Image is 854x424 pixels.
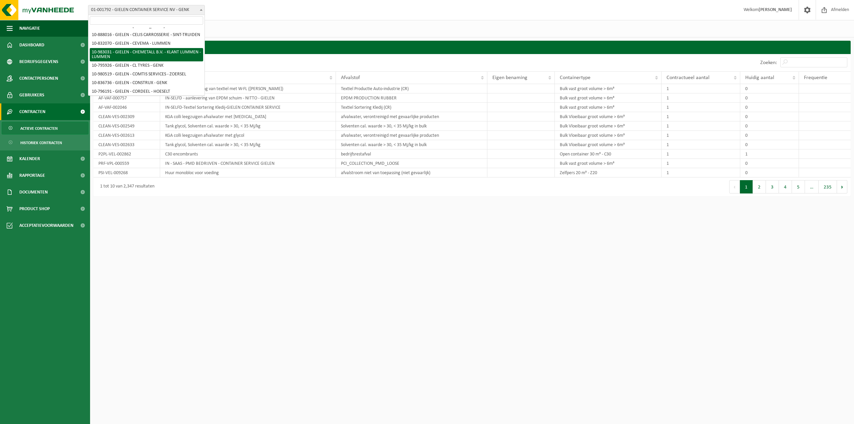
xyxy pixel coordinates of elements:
[837,180,847,193] button: Next
[740,149,799,159] td: 1
[2,136,88,149] a: Historiek contracten
[160,84,336,93] td: IN-SELFD - Aanlevering van textiel met W-FL ([PERSON_NAME])
[19,53,58,70] span: Bedrijfsgegevens
[336,149,487,159] td: bedrijfsrestafval
[753,180,766,193] button: 2
[93,131,160,140] td: CLEAN-VES-002613
[819,180,837,193] button: 235
[19,20,40,37] span: Navigatie
[336,121,487,131] td: Solventen cal. waarde > 30, < 35 Mj/kg in bulk
[90,79,203,87] li: 10-836736 - GIELEN - CONSTRUX - GENK
[779,180,792,193] button: 4
[19,103,45,120] span: Contracten
[662,103,740,112] td: 1
[662,84,740,93] td: 1
[19,184,48,200] span: Documenten
[160,112,336,121] td: KGA colli leegzuigen afvalwater met [MEDICAL_DATA]
[740,131,799,140] td: 0
[160,140,336,149] td: Tank glycol, Solventen cal. waarde > 30, < 35 Mj/kg
[555,131,662,140] td: Bulk Vloeibaar groot volume > 6m³
[662,121,740,131] td: 1
[729,180,740,193] button: Previous
[740,121,799,131] td: 0
[19,167,45,184] span: Rapportage
[555,112,662,121] td: Bulk Vloeibaar groot volume > 6m³
[93,140,160,149] td: CLEAN-VES-002633
[97,181,154,193] div: 1 tot 10 van 2,347 resultaten
[19,217,73,234] span: Acceptatievoorwaarden
[90,87,203,96] li: 10-796191 - GIELEN - CORDEEL - HOESELT
[90,61,203,70] li: 10-795926 - GIELEN - CL TYRES - GENK
[90,48,203,61] li: 10-983031 - GIELEN - CHEMETALL B.V. - KLANT LUMMEN - LUMMEN
[662,159,740,168] td: 1
[766,180,779,193] button: 3
[336,112,487,121] td: afvalwater, verontreinigd met gevaarlijke producten
[740,159,799,168] td: 0
[160,168,336,177] td: Huur monobloc voor voeding
[160,159,336,168] td: IN - SAAS - PMD BEDRIJVEN - CONTAINER SERVICE GIELEN
[555,84,662,93] td: Bulk vast groot volume > 6m³
[93,121,160,131] td: CLEAN-VES-002549
[555,93,662,103] td: Bulk vast groot volume > 6m³
[93,159,160,168] td: PRF-VPL-000559
[805,180,819,193] span: …
[662,149,740,159] td: 1
[492,75,527,80] span: Eigen benaming
[740,180,753,193] button: 1
[88,5,204,15] span: 01-001792 - GIELEN CONTAINER SERVICE NV - GENK
[341,75,360,80] span: Afvalstof
[336,103,487,112] td: Textiel Sortering Kledij (CR)
[93,41,851,54] h2: Contracten
[160,103,336,112] td: IN-SELFD-Textiel Sortering Kledij-GIELEN CONTAINER SERVICE
[759,7,792,12] strong: [PERSON_NAME]
[555,159,662,168] td: Bulk vast groot volume > 6m³
[555,140,662,149] td: Bulk Vloeibaar groot volume > 6m³
[88,5,205,15] span: 01-001792 - GIELEN CONTAINER SERVICE NV - GENK
[740,168,799,177] td: 0
[560,75,590,80] span: Containertype
[93,168,160,177] td: PSI-VEL-009268
[160,131,336,140] td: KGA colli leegzuigen afvalwater met glycol
[336,131,487,140] td: afvalwater, verontreinigd met gevaarlijke producten
[19,37,44,53] span: Dashboard
[336,159,487,168] td: PCI_COLLECTION_PMD_LOOSE
[804,75,827,80] span: Frequentie
[555,168,662,177] td: Zelfpers 20 m³ - Z20
[555,103,662,112] td: Bulk vast groot volume > 6m³
[760,60,777,65] label: Zoeken:
[2,122,88,134] a: Actieve contracten
[740,93,799,103] td: 0
[662,93,740,103] td: 1
[336,93,487,103] td: EPDM PRODUCTION RUBBER
[740,103,799,112] td: 0
[160,121,336,131] td: Tank glycol, Solventen cal. waarde > 30, < 35 Mj/kg
[90,39,203,48] li: 10-832070 - GIELEN - CEVEMA - LUMMEN
[93,93,160,103] td: AF-VAF-000757
[90,31,203,39] li: 10-888016 - GIELEN - CELIS CARROSSERIE - SINT-TRUIDEN
[93,149,160,159] td: P2PL-VEL-002862
[93,103,160,112] td: AF-VAF-002046
[20,136,62,149] span: Historiek contracten
[745,75,774,80] span: Huidig aantal
[667,75,710,80] span: Contractueel aantal
[160,93,336,103] td: IN-SELFD - aanlevering van EPDM schuim - NITTO - GIELEN
[740,112,799,121] td: 0
[662,131,740,140] td: 1
[19,70,58,87] span: Contactpersonen
[662,112,740,121] td: 1
[555,149,662,159] td: Open container 30 m³ - C30
[662,168,740,177] td: 1
[792,180,805,193] button: 5
[336,168,487,177] td: afvalstroom niet van toepassing (niet gevaarlijk)
[336,140,487,149] td: Solventen cal. waarde > 30, < 35 Mj/kg in bulk
[555,121,662,131] td: Bulk Vloeibaar groot volume > 6m³
[160,149,336,159] td: C30 encombrants
[93,112,160,121] td: CLEAN-VES-002309
[740,84,799,93] td: 0
[90,70,203,79] li: 10-980519 - GIELEN - COMTIS SERVICES - ZOERSEL
[740,140,799,149] td: 0
[19,200,50,217] span: Product Shop
[336,84,487,93] td: Textiel Productie Auto-industrie (CR)
[19,150,40,167] span: Kalender
[19,87,44,103] span: Gebruikers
